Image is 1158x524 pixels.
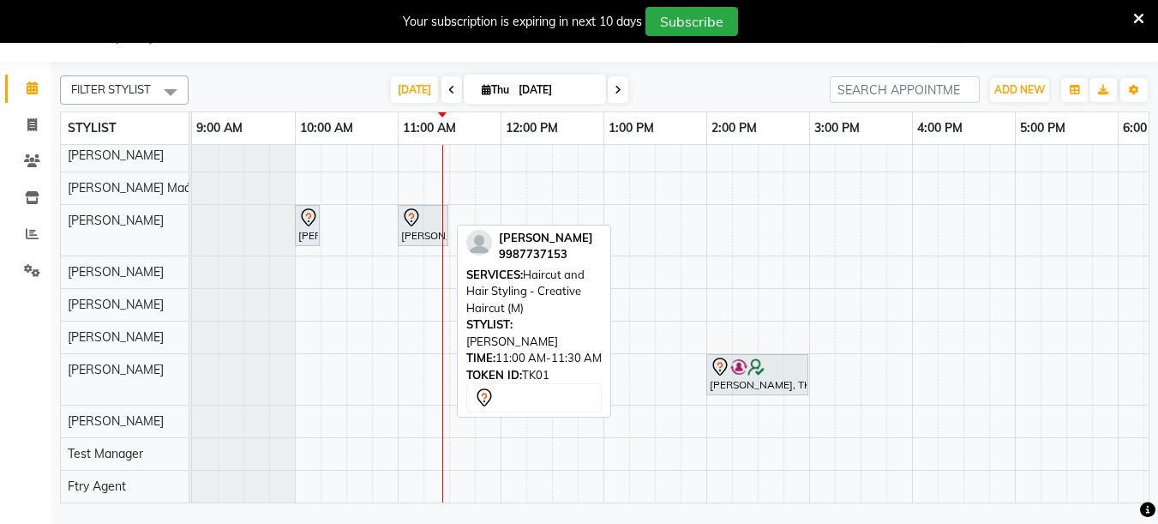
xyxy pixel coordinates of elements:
span: Test Manager [68,446,143,461]
a: 11:00 AM [399,116,460,141]
span: STYLIST [68,120,117,136]
span: SERVICES: [466,268,523,281]
a: 1:00 PM [604,116,658,141]
span: [PERSON_NAME] [68,213,164,228]
span: Ftry Agent [68,479,126,494]
span: FILTER STYLIST [71,82,151,96]
a: 10:00 AM [296,116,357,141]
div: [PERSON_NAME], TK03, 02:00 PM-03:00 PM, Package- Lipo (FA,[GEOGRAPHIC_DATA],[GEOGRAPHIC_DATA]) [708,357,807,393]
span: [PERSON_NAME] [68,413,164,429]
div: Your subscription is expiring in next 10 days [403,13,642,31]
span: [DATE] [391,76,438,103]
span: Thu [477,83,513,96]
input: 2025-09-04 [513,77,599,103]
span: STYLIST: [466,317,513,331]
a: 3:00 PM [810,116,864,141]
a: 2:00 PM [707,116,761,141]
a: 12:00 PM [501,116,562,141]
img: profile [466,230,492,256]
div: 9987737153 [499,246,593,263]
div: TK01 [466,367,602,384]
span: [PERSON_NAME] [68,148,164,163]
span: [PERSON_NAME] [68,329,164,345]
input: SEARCH APPOINTMENT [830,76,980,103]
div: [PERSON_NAME], TK02, 10:00 AM-10:15 AM, [PERSON_NAME]- Clean Shave/ Shape Crafting (M) [297,208,318,244]
span: Haircut and Hair Styling - Creative Haircut (M) [466,268,585,315]
span: ADD NEW [994,83,1045,96]
div: [PERSON_NAME] [466,316,602,350]
a: 9:00 AM [192,116,247,141]
span: TOKEN ID: [466,368,522,382]
a: 5:00 PM [1016,116,1070,141]
span: [PERSON_NAME] [68,264,164,280]
div: [PERSON_NAME], TK01, 11:00 AM-11:30 AM, Haircut and Hair Styling - Creative Haircut (M) [399,208,447,244]
span: [PERSON_NAME] Maám [68,180,201,196]
button: ADD NEW [990,78,1049,102]
span: [PERSON_NAME] [68,362,164,377]
span: [PERSON_NAME] [68,297,164,312]
span: TIME: [466,351,495,364]
a: 4:00 PM [913,116,967,141]
span: [PERSON_NAME] [499,231,593,244]
button: Subscribe [645,7,738,36]
div: 11:00 AM-11:30 AM [466,350,602,367]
